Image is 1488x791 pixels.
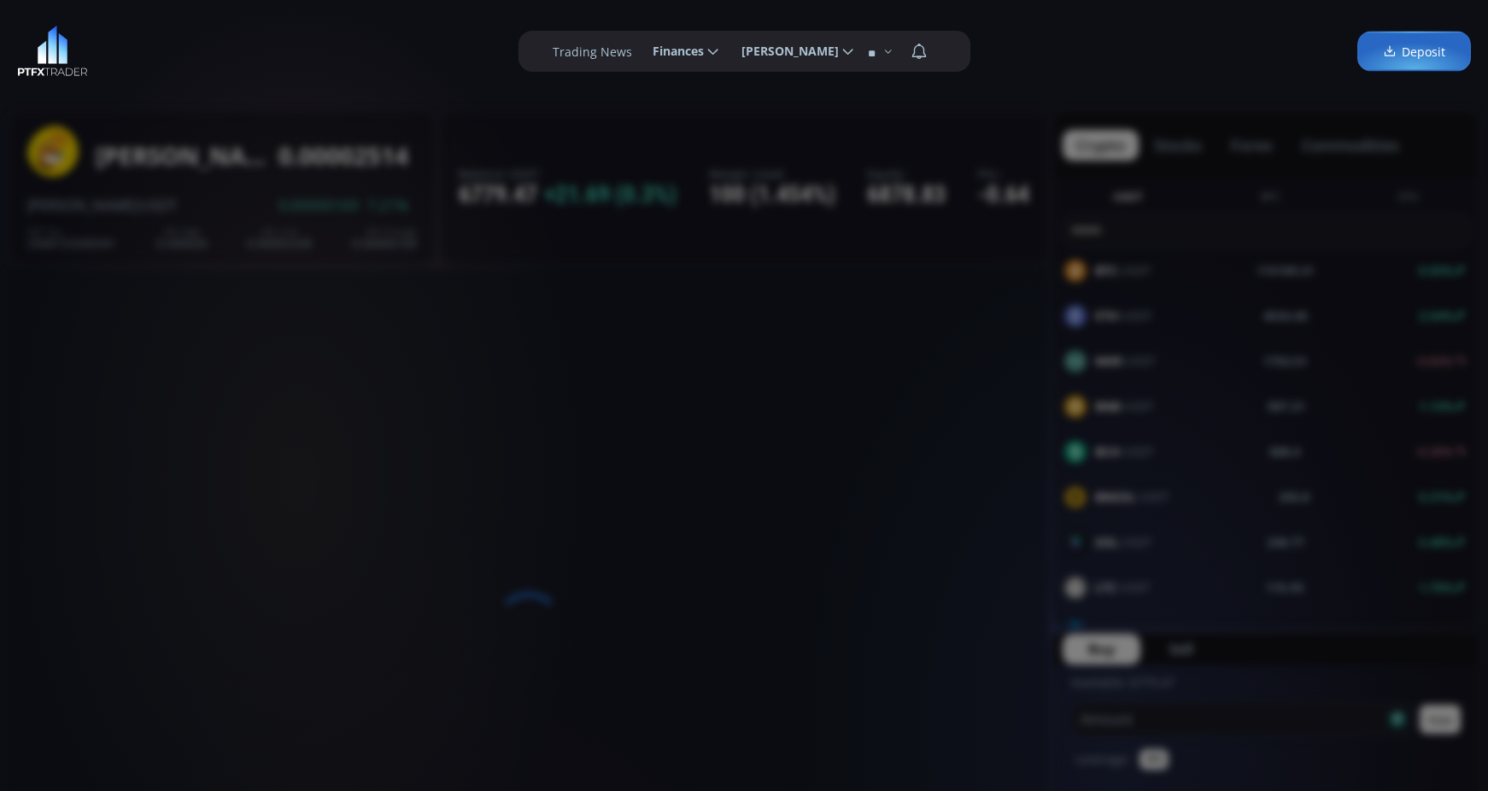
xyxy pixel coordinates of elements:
img: LOGO [17,26,88,77]
a: Deposit [1357,32,1471,72]
span: Deposit [1383,43,1445,61]
span: [PERSON_NAME] [729,34,839,68]
span: Finances [641,34,704,68]
label: Trading News [553,43,632,61]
